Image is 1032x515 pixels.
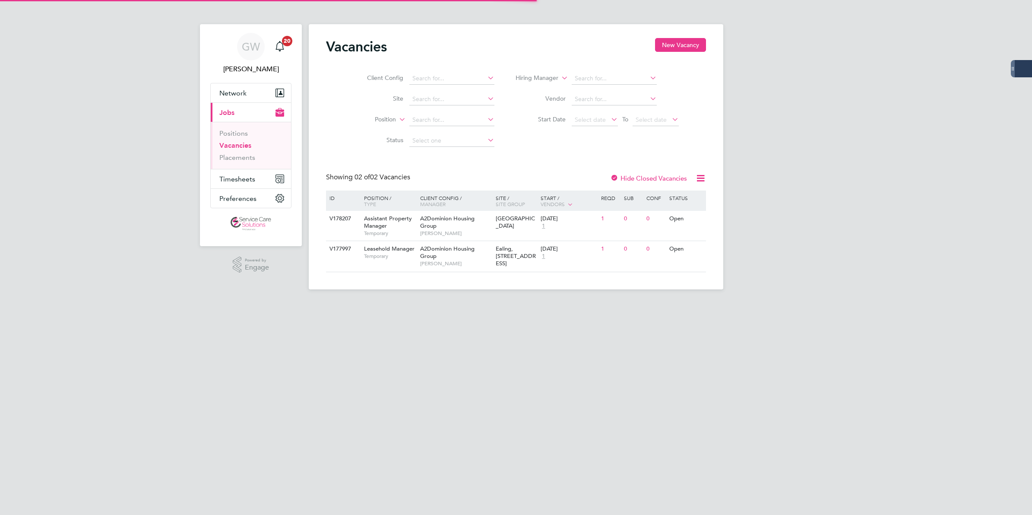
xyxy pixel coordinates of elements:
[364,215,412,229] span: Assistant Property Manager
[667,211,705,227] div: Open
[327,191,358,205] div: ID
[354,136,403,144] label: Status
[219,153,255,162] a: Placements
[644,191,667,205] div: Conf
[200,24,302,246] nav: Main navigation
[231,217,271,231] img: servicecare-logo-retina.png
[364,245,415,252] span: Leasehold Manager
[420,260,491,267] span: [PERSON_NAME]
[575,116,606,124] span: Select date
[644,241,667,257] div: 0
[327,211,358,227] div: V178207
[409,93,494,105] input: Search for...
[420,200,446,207] span: Manager
[210,33,291,74] a: GW[PERSON_NAME]
[210,64,291,74] span: George Westhead
[538,191,599,212] div: Start /
[364,230,416,237] span: Temporary
[211,122,291,169] div: Jobs
[355,173,410,181] span: 02 Vacancies
[245,257,269,264] span: Powered by
[610,174,687,182] label: Hide Closed Vacancies
[211,169,291,188] button: Timesheets
[620,114,631,125] span: To
[622,191,644,205] div: Sub
[242,41,260,52] span: GW
[326,38,387,55] h2: Vacancies
[420,230,491,237] span: [PERSON_NAME]
[572,73,657,85] input: Search for...
[667,241,705,257] div: Open
[219,89,247,97] span: Network
[211,189,291,208] button: Preferences
[219,129,248,137] a: Positions
[572,93,657,105] input: Search for...
[409,73,494,85] input: Search for...
[655,38,706,52] button: New Vacancy
[233,257,269,273] a: Powered byEngage
[622,211,644,227] div: 0
[494,191,539,211] div: Site /
[541,223,546,230] span: 1
[541,253,546,260] span: 1
[418,191,494,211] div: Client Config /
[599,241,621,257] div: 1
[599,211,621,227] div: 1
[509,74,558,83] label: Hiring Manager
[496,215,535,229] span: [GEOGRAPHIC_DATA]
[516,115,566,123] label: Start Date
[282,36,292,46] span: 20
[219,194,256,203] span: Preferences
[516,95,566,102] label: Vendor
[354,74,403,82] label: Client Config
[644,211,667,227] div: 0
[420,245,475,260] span: A2Dominion Housing Group
[541,245,597,253] div: [DATE]
[496,200,525,207] span: Site Group
[326,173,412,182] div: Showing
[409,135,494,147] input: Select one
[354,95,403,102] label: Site
[599,191,621,205] div: Reqd
[541,200,565,207] span: Vendors
[541,215,597,223] div: [DATE]
[622,241,644,257] div: 0
[211,103,291,122] button: Jobs
[219,108,234,117] span: Jobs
[358,191,418,211] div: Position /
[346,115,396,124] label: Position
[211,83,291,102] button: Network
[364,253,416,260] span: Temporary
[364,200,376,207] span: Type
[210,217,291,231] a: Go to home page
[219,175,255,183] span: Timesheets
[327,241,358,257] div: V177997
[219,141,251,149] a: Vacancies
[496,245,536,267] span: Ealing, [STREET_ADDRESS]
[667,191,705,205] div: Status
[245,264,269,271] span: Engage
[420,215,475,229] span: A2Dominion Housing Group
[409,114,494,126] input: Search for...
[355,173,370,181] span: 02 of
[636,116,667,124] span: Select date
[271,33,288,60] a: 20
